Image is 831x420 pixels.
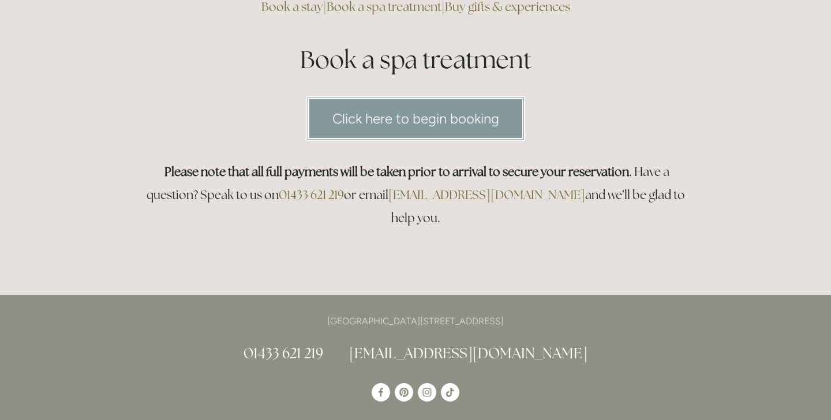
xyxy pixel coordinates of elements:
[244,344,323,362] a: 01433 621 219
[395,383,413,402] a: Pinterest
[306,96,525,141] a: Click here to begin booking
[140,313,691,329] p: [GEOGRAPHIC_DATA][STREET_ADDRESS]
[388,187,585,202] a: [EMAIL_ADDRESS][DOMAIN_NAME]
[140,160,691,230] h3: . Have a question? Speak to us on or email and we’ll be glad to help you.
[418,383,436,402] a: Instagram
[140,43,691,77] h1: Book a spa treatment
[441,383,459,402] a: TikTok
[349,344,587,362] a: [EMAIL_ADDRESS][DOMAIN_NAME]
[164,164,629,179] strong: Please note that all full payments will be taken prior to arrival to secure your reservation
[279,187,344,202] a: 01433 621 219
[372,383,390,402] a: Losehill House Hotel & Spa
